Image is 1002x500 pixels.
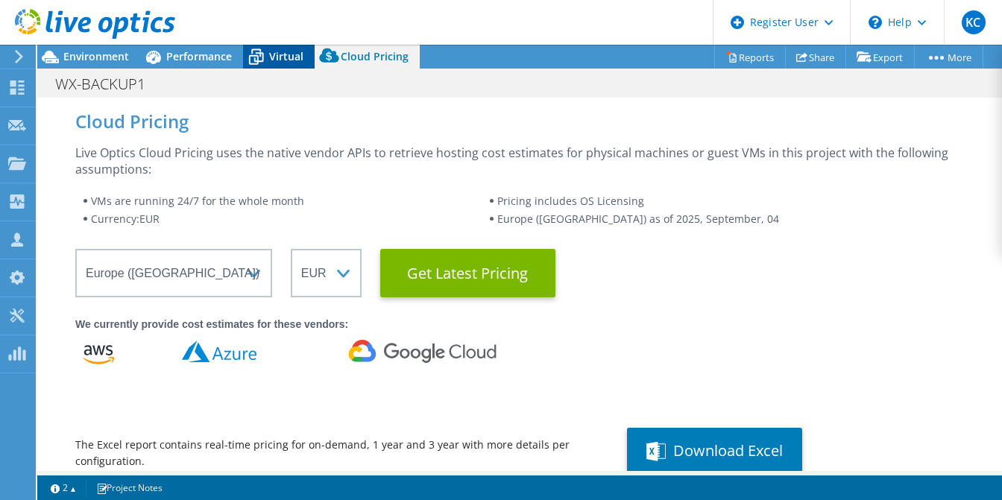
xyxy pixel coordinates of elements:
[63,49,129,63] span: Environment
[75,145,964,177] div: Live Optics Cloud Pricing uses the native vendor APIs to retrieve hosting cost estimates for phys...
[75,113,964,130] div: Cloud Pricing
[497,194,644,208] span: Pricing includes OS Licensing
[869,16,882,29] svg: \n
[48,76,168,92] h1: WX-BACKUP1
[91,194,304,208] span: VMs are running 24/7 for the whole month
[785,45,846,69] a: Share
[166,49,232,63] span: Performance
[845,45,915,69] a: Export
[91,212,160,226] span: Currency: EUR
[269,49,303,63] span: Virtual
[380,249,555,297] button: Get Latest Pricing
[86,478,173,497] a: Project Notes
[914,45,983,69] a: More
[75,318,348,330] strong: We currently provide cost estimates for these vendors:
[497,212,779,226] span: Europe ([GEOGRAPHIC_DATA]) as of 2025, September, 04
[962,10,986,34] span: KC
[341,49,409,63] span: Cloud Pricing
[40,478,86,497] a: 2
[75,437,608,469] div: The Excel report contains real-time pricing for on-demand, 1 year and 3 year with more details pe...
[714,45,786,69] a: Reports
[627,428,802,476] button: Download Excel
